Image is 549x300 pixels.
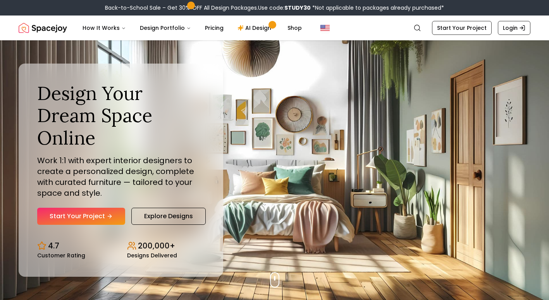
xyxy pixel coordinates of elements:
[19,20,67,36] a: Spacejoy
[311,4,444,12] span: *Not applicable to packages already purchased*
[134,20,197,36] button: Design Portfolio
[131,208,206,225] a: Explore Designs
[37,155,205,198] p: Work 1:1 with expert interior designers to create a personalized design, complete with curated fu...
[258,4,311,12] span: Use code:
[37,82,205,149] h1: Design Your Dream Space Online
[281,20,308,36] a: Shop
[284,4,311,12] b: STUDY30
[498,21,530,35] a: Login
[37,253,85,258] small: Customer Rating
[127,253,177,258] small: Designs Delivered
[320,23,330,33] img: United States
[231,20,280,36] a: AI Design
[19,20,67,36] img: Spacejoy Logo
[105,4,444,12] div: Back-to-School Sale – Get 30% OFF All Design Packages.
[19,16,530,40] nav: Global
[48,240,59,251] p: 4.7
[76,20,132,36] button: How It Works
[37,208,125,225] a: Start Your Project
[199,20,230,36] a: Pricing
[76,20,308,36] nav: Main
[432,21,492,35] a: Start Your Project
[37,234,205,258] div: Design stats
[138,240,175,251] p: 200,000+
